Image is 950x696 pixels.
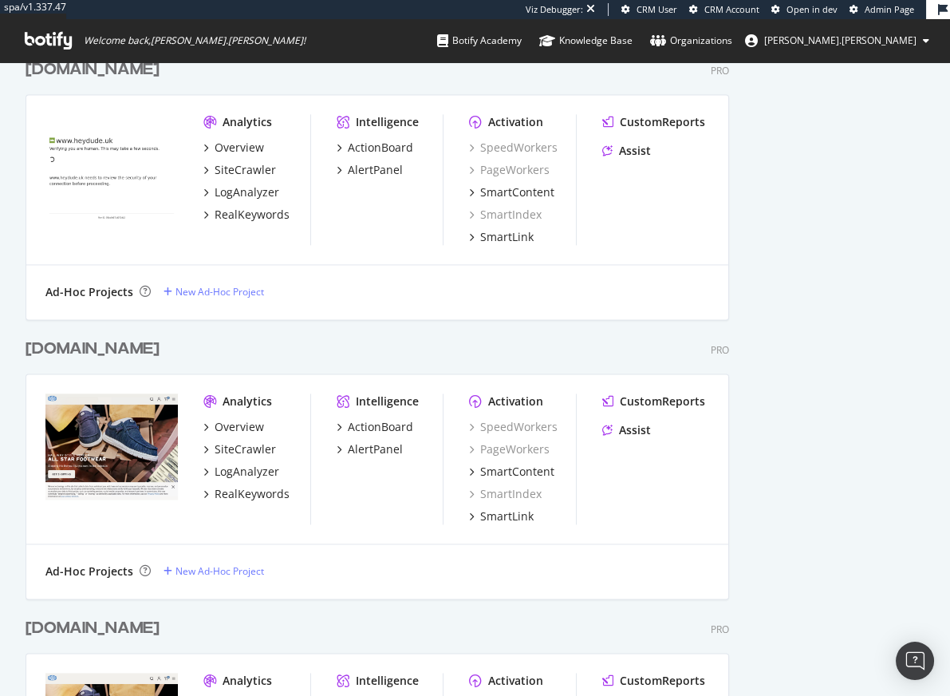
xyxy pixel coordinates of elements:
[337,441,403,457] a: AlertPanel
[215,162,276,178] div: SiteCrawler
[203,486,290,502] a: RealKeywords
[437,19,522,62] a: Botify Academy
[469,229,534,245] a: SmartLink
[437,33,522,49] div: Botify Academy
[337,162,403,178] a: AlertPanel
[771,3,838,16] a: Open in dev
[469,162,550,178] a: PageWorkers
[175,564,264,578] div: New Ad-Hoc Project
[164,285,264,299] a: New Ad-Hoc Project
[26,617,166,640] a: [DOMAIN_NAME]
[526,3,583,16] div: Viz Debugger:
[539,33,633,49] div: Knowledge Base
[215,140,264,156] div: Overview
[203,162,276,178] a: SiteCrawler
[175,285,264,299] div: New Ad-Hoc Project
[849,3,914,16] a: Admin Page
[26,58,160,81] div: [DOMAIN_NAME]
[215,419,264,435] div: Overview
[356,673,419,689] div: Intelligence
[348,419,413,435] div: ActionBoard
[621,3,677,16] a: CRM User
[704,3,759,15] span: CRM Account
[711,343,729,357] div: Pro
[896,642,934,680] div: Open Intercom Messenger
[764,34,916,47] span: colin.reid
[469,419,558,435] a: SpeedWorkers
[620,114,705,130] div: CustomReports
[539,19,633,62] a: Knowledge Base
[602,422,651,438] a: Assist
[45,284,133,300] div: Ad-Hoc Projects
[602,393,705,409] a: CustomReports
[480,464,554,480] div: SmartContent
[619,143,651,159] div: Assist
[26,617,160,640] div: [DOMAIN_NAME]
[215,207,290,223] div: RealKeywords
[348,162,403,178] div: AlertPanel
[602,673,705,689] a: CustomReports
[602,143,651,159] a: Assist
[203,464,279,480] a: LogAnalyzer
[215,464,279,480] div: LogAnalyzer
[84,34,305,47] span: Welcome back, [PERSON_NAME].[PERSON_NAME] !
[480,184,554,200] div: SmartContent
[480,229,534,245] div: SmartLink
[215,184,279,200] div: LogAnalyzer
[337,419,413,435] a: ActionBoard
[711,623,729,636] div: Pro
[215,441,276,457] div: SiteCrawler
[356,114,419,130] div: Intelligence
[26,58,166,81] a: [DOMAIN_NAME]
[620,673,705,689] div: CustomReports
[469,464,554,480] a: SmartContent
[348,140,413,156] div: ActionBoard
[469,184,554,200] a: SmartContent
[619,422,651,438] div: Assist
[223,393,272,409] div: Analytics
[223,673,272,689] div: Analytics
[337,140,413,156] a: ActionBoard
[26,338,160,361] div: [DOMAIN_NAME]
[348,441,403,457] div: AlertPanel
[164,564,264,578] a: New Ad-Hoc Project
[650,19,732,62] a: Organizations
[650,33,732,49] div: Organizations
[223,114,272,130] div: Analytics
[488,393,543,409] div: Activation
[469,140,558,156] a: SpeedWorkers
[637,3,677,15] span: CRM User
[488,673,543,689] div: Activation
[203,419,264,435] a: Overview
[45,564,133,579] div: Ad-Hoc Projects
[786,3,838,15] span: Open in dev
[689,3,759,16] a: CRM Account
[865,3,914,15] span: Admin Page
[215,486,290,502] div: RealKeywords
[602,114,705,130] a: CustomReports
[480,508,534,524] div: SmartLink
[488,114,543,130] div: Activation
[469,486,542,502] a: SmartIndex
[45,114,178,220] img: heydude.uk
[711,64,729,77] div: Pro
[203,184,279,200] a: LogAnalyzer
[620,393,705,409] div: CustomReports
[469,508,534,524] a: SmartLink
[356,393,419,409] div: Intelligence
[45,393,178,500] img: heydude.com
[732,28,942,53] button: [PERSON_NAME].[PERSON_NAME]
[469,207,542,223] a: SmartIndex
[469,441,550,457] a: PageWorkers
[203,207,290,223] a: RealKeywords
[203,140,264,156] a: Overview
[203,441,276,457] a: SiteCrawler
[26,338,166,361] a: [DOMAIN_NAME]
